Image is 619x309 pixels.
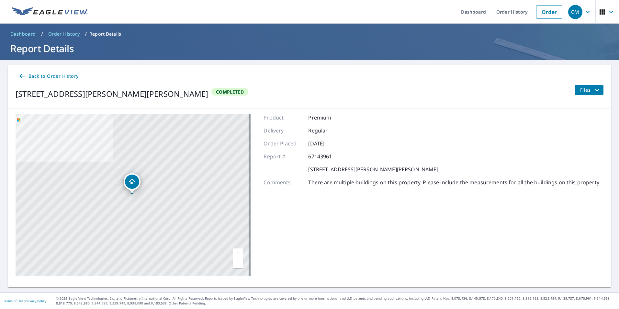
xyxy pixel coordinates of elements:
[264,114,302,121] p: Product
[12,7,88,17] img: EV Logo
[568,5,582,19] div: CM
[85,30,87,38] li: /
[308,114,347,121] p: Premium
[8,29,611,39] nav: breadcrumb
[18,72,78,80] span: Back to Order History
[89,31,121,37] p: Report Details
[16,88,208,100] div: [STREET_ADDRESS][PERSON_NAME][PERSON_NAME]
[3,299,23,303] a: Terms of Use
[308,153,347,160] p: 67143961
[46,29,82,39] a: Order History
[308,178,599,186] p: There are multiple buildings on this property. Please include the measurements for all the buildi...
[10,31,36,37] span: Dashboard
[124,173,141,193] div: Dropped pin, building 1, Residential property, 14208 Melody Ln Forney, TX 75126
[8,42,611,55] h1: Report Details
[308,140,347,147] p: [DATE]
[41,30,43,38] li: /
[233,248,243,258] a: Current Level 17, Zoom In
[16,70,81,82] a: Back to Order History
[233,258,243,268] a: Current Level 17, Zoom Out
[8,29,39,39] a: Dashboard
[264,127,302,134] p: Delivery
[308,127,347,134] p: Regular
[48,31,80,37] span: Order History
[212,89,248,95] span: Completed
[580,86,601,94] span: Files
[56,296,616,306] p: © 2025 Eagle View Technologies, Inc. and Pictometry International Corp. All Rights Reserved. Repo...
[3,299,46,303] p: |
[25,299,46,303] a: Privacy Policy
[264,140,302,147] p: Order Placed
[575,85,603,95] button: filesDropdownBtn-67143961
[264,178,302,186] p: Comments
[536,5,562,19] a: Order
[264,153,302,160] p: Report #
[308,166,438,173] p: [STREET_ADDRESS][PERSON_NAME][PERSON_NAME]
